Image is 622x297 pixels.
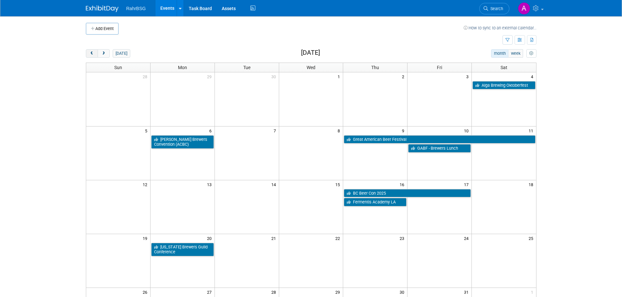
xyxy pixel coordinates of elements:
span: Fri [437,65,442,70]
span: 2 [401,72,407,81]
a: Search [479,3,509,14]
span: Tue [243,65,250,70]
span: 1 [530,288,536,296]
button: month [491,49,508,58]
span: 22 [335,234,343,242]
span: 28 [142,72,150,81]
span: 21 [271,234,279,242]
a: Fermentis Academy LA [344,198,407,206]
span: 31 [463,288,471,296]
span: 13 [206,180,215,188]
span: 8 [337,126,343,135]
span: 17 [463,180,471,188]
a: How to sync to an external calendar... [464,25,536,30]
img: Ashley Grotewold [518,2,530,15]
span: Search [488,6,503,11]
span: 27 [206,288,215,296]
a: BC Beer Con 2025 [344,189,471,198]
button: [DATE] [113,49,130,58]
span: RahrBSG [126,6,146,11]
span: 15 [335,180,343,188]
a: Alga Brewing Oktoberfest [472,81,535,90]
span: 12 [142,180,150,188]
span: Sun [114,65,122,70]
span: 3 [466,72,471,81]
img: ExhibitDay [86,6,119,12]
span: 19 [142,234,150,242]
a: [US_STATE] Brewers Guild Conference [151,243,214,256]
button: prev [86,49,98,58]
a: [PERSON_NAME] Brewers Convention (ACBC) [151,135,214,149]
span: 4 [530,72,536,81]
i: Personalize Calendar [529,52,534,56]
a: Great American Beer Festival [344,135,535,144]
button: week [508,49,523,58]
h2: [DATE] [301,49,320,56]
span: 26 [142,288,150,296]
span: 1 [337,72,343,81]
span: Mon [178,65,187,70]
span: 24 [463,234,471,242]
button: Add Event [86,23,119,35]
span: 18 [528,180,536,188]
span: 23 [399,234,407,242]
span: 16 [399,180,407,188]
span: Thu [371,65,379,70]
a: GABF - Brewers Lunch [408,144,471,153]
span: 7 [273,126,279,135]
span: 25 [528,234,536,242]
span: 9 [401,126,407,135]
span: 10 [463,126,471,135]
span: 29 [206,72,215,81]
span: 11 [528,126,536,135]
span: Sat [501,65,507,70]
span: Wed [307,65,315,70]
span: 28 [271,288,279,296]
span: 14 [271,180,279,188]
button: next [98,49,110,58]
span: 6 [209,126,215,135]
span: 29 [335,288,343,296]
span: 5 [144,126,150,135]
span: 20 [206,234,215,242]
span: 30 [399,288,407,296]
span: 30 [271,72,279,81]
button: myCustomButton [526,49,536,58]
